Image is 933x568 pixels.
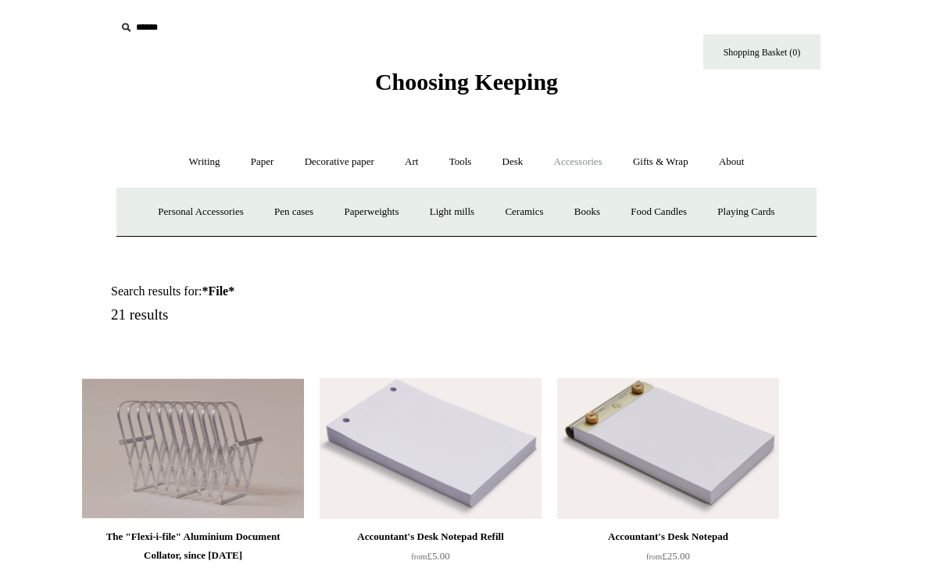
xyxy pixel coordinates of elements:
[175,141,234,183] a: Writing
[435,141,486,183] a: Tools
[320,378,542,519] a: Accountant's Desk Notepad Refill Accountant's Desk Notepad Refill
[540,141,617,183] a: Accessories
[320,378,542,519] img: Accountant's Desk Notepad Refill
[646,552,662,561] span: from
[557,378,779,519] img: Accountant's Desk Notepad
[82,378,304,519] a: The "Flexi-i-file" Aluminium Document Collator, since 1941 The "Flexi-i-file" Aluminium Document ...
[416,191,488,233] a: Light mills
[703,34,820,70] a: Shopping Basket (0)
[646,550,690,562] span: £25.00
[330,191,413,233] a: Paperweights
[375,81,558,92] a: Choosing Keeping
[111,306,484,324] h5: 21 results
[617,191,701,233] a: Food Candles
[705,141,759,183] a: About
[237,141,288,183] a: Paper
[491,191,557,233] a: Ceramics
[82,378,304,519] img: The "Flexi-i-file" Aluminium Document Collator, since 1941
[144,191,257,233] a: Personal Accessories
[557,378,779,519] a: Accountant's Desk Notepad Accountant's Desk Notepad
[324,527,538,546] div: Accountant's Desk Notepad Refill
[375,69,558,95] span: Choosing Keeping
[86,527,300,565] div: The "Flexi-i-file" Aluminium Document Collator, since [DATE]
[619,141,702,183] a: Gifts & Wrap
[411,550,449,562] span: £5.00
[391,141,432,183] a: Art
[703,191,788,233] a: Playing Cards
[560,191,614,233] a: Books
[291,141,388,183] a: Decorative paper
[561,527,775,546] div: Accountant's Desk Notepad
[260,191,327,233] a: Pen cases
[488,141,538,183] a: Desk
[411,552,427,561] span: from
[111,284,484,298] h1: Search results for:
